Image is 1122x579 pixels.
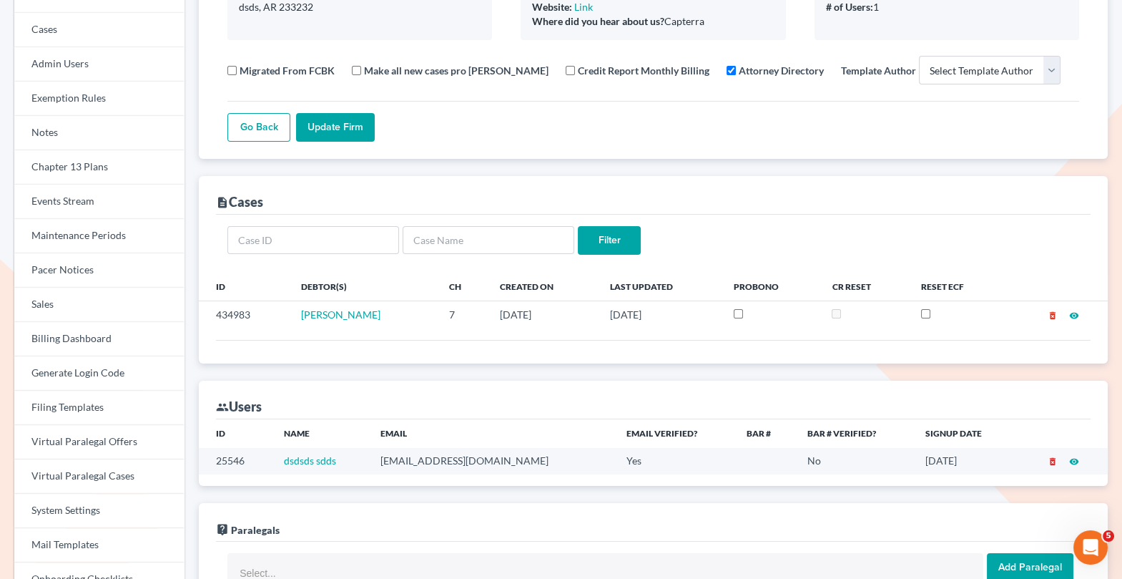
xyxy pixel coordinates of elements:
[216,523,229,536] i: live_help
[369,448,614,475] td: [EMAIL_ADDRESS][DOMAIN_NAME]
[199,301,290,329] td: 434983
[240,63,335,78] label: Migrated From FCBK
[599,301,722,329] td: [DATE]
[199,272,290,301] th: ID
[290,272,438,301] th: Debtor(s)
[914,448,1016,475] td: [DATE]
[14,13,184,47] a: Cases
[1073,530,1108,565] iframe: Intercom live chat
[301,308,380,321] a: [PERSON_NAME]
[735,419,796,448] th: Bar #
[532,1,572,13] b: Website:
[14,47,184,82] a: Admin Users
[826,1,873,13] b: # of Users:
[532,14,774,29] div: Capterra
[615,448,736,475] td: Yes
[231,524,280,536] span: Paralegals
[227,113,290,142] a: Go Back
[1048,311,1058,321] i: delete_forever
[14,253,184,288] a: Pacer Notices
[199,419,272,448] th: ID
[488,272,599,301] th: Created On
[284,454,336,467] a: dsdsds sdds
[722,272,820,301] th: ProBono
[1048,457,1058,467] i: delete_forever
[599,272,722,301] th: Last Updated
[1048,454,1058,467] a: delete_forever
[739,63,824,78] label: Attorney Directory
[216,193,263,210] div: Cases
[1069,457,1079,467] i: visibility
[296,113,375,142] input: Update Firm
[488,301,599,329] td: [DATE]
[578,226,641,255] input: Filter
[796,448,914,475] td: No
[1069,311,1079,321] i: visibility
[14,219,184,253] a: Maintenance Periods
[199,448,272,475] td: 25546
[914,419,1016,448] th: Signup Date
[14,391,184,425] a: Filing Templates
[216,401,229,414] i: group
[1069,308,1079,321] a: visibility
[216,196,229,209] i: description
[14,116,184,150] a: Notes
[1103,530,1114,542] span: 5
[14,494,184,528] a: System Settings
[615,419,736,448] th: Email Verified?
[14,528,184,563] a: Mail Templates
[796,419,914,448] th: Bar # Verified?
[532,15,664,27] b: Where did you hear about us?
[1069,454,1079,467] a: visibility
[14,356,184,391] a: Generate Login Code
[574,1,593,13] a: Link
[14,288,184,322] a: Sales
[910,272,1005,301] th: Reset ECF
[14,322,184,356] a: Billing Dashboard
[438,272,488,301] th: Ch
[438,301,488,329] td: 7
[14,185,184,219] a: Events Stream
[14,425,184,459] a: Virtual Paralegal Offers
[14,82,184,116] a: Exemption Rules
[272,419,369,448] th: Name
[1048,308,1058,321] a: delete_forever
[578,63,709,78] label: Credit Report Monthly Billing
[227,226,399,255] input: Case ID
[14,150,184,185] a: Chapter 13 Plans
[820,272,909,301] th: CR Reset
[364,63,548,78] label: Make all new cases pro [PERSON_NAME]
[841,63,916,78] label: Template Author
[403,226,574,255] input: Case Name
[14,459,184,494] a: Virtual Paralegal Cases
[216,398,262,415] div: Users
[369,419,614,448] th: Email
